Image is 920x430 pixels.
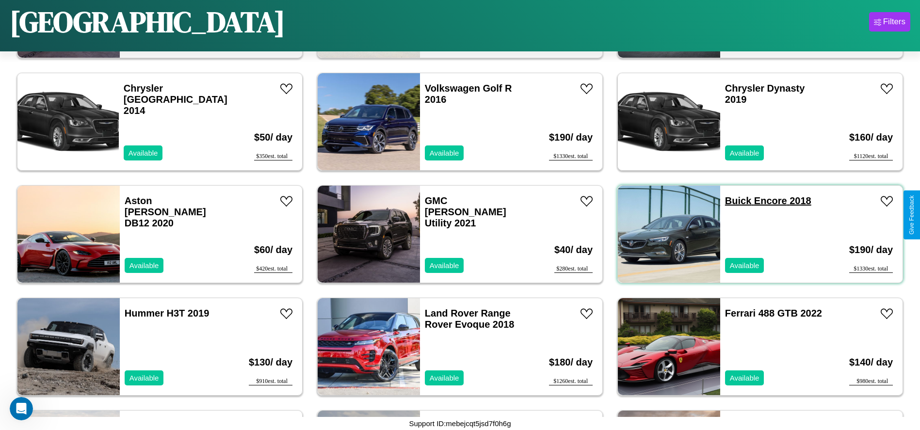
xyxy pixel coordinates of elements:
a: Volkswagen Golf R 2016 [425,83,512,105]
div: $ 1260 est. total [549,378,593,385]
h3: $ 180 / day [549,347,593,378]
p: Available [129,371,159,384]
p: Available [430,259,459,272]
a: Ferrari 488 GTB 2022 [725,308,822,319]
h3: $ 40 / day [554,235,593,265]
iframe: Intercom live chat [10,397,33,420]
p: Available [730,259,759,272]
a: Aston [PERSON_NAME] DB12 2020 [125,195,206,228]
div: $ 420 est. total [254,265,292,273]
a: Chrysler [GEOGRAPHIC_DATA] 2014 [124,83,227,116]
button: Filters [869,12,910,32]
p: Available [430,371,459,384]
div: Filters [883,17,905,27]
div: $ 1330 est. total [849,265,893,273]
p: Available [730,146,759,159]
div: $ 350 est. total [254,153,292,160]
h3: $ 190 / day [549,122,593,153]
a: Chrysler Dynasty 2019 [725,83,805,105]
div: $ 980 est. total [849,378,893,385]
div: Give Feedback [908,195,915,235]
h3: $ 60 / day [254,235,292,265]
p: Available [430,146,459,159]
div: $ 1120 est. total [849,153,893,160]
p: Available [129,259,159,272]
h3: $ 190 / day [849,235,893,265]
a: Land Rover Range Rover Evoque 2018 [425,308,515,330]
div: $ 280 est. total [554,265,593,273]
p: Support ID: mebejcqt5jsd7f0h6g [409,417,511,430]
p: Available [730,371,759,384]
div: $ 1330 est. total [549,153,593,160]
div: $ 910 est. total [249,378,292,385]
h3: $ 140 / day [849,347,893,378]
p: Available [129,146,158,159]
a: Buick Encore 2018 [725,195,811,206]
h1: [GEOGRAPHIC_DATA] [10,2,285,42]
h3: $ 50 / day [254,122,292,153]
a: GMC [PERSON_NAME] Utility 2021 [425,195,506,228]
h3: $ 160 / day [849,122,893,153]
a: Hummer H3T 2019 [125,308,210,319]
h3: $ 130 / day [249,347,292,378]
